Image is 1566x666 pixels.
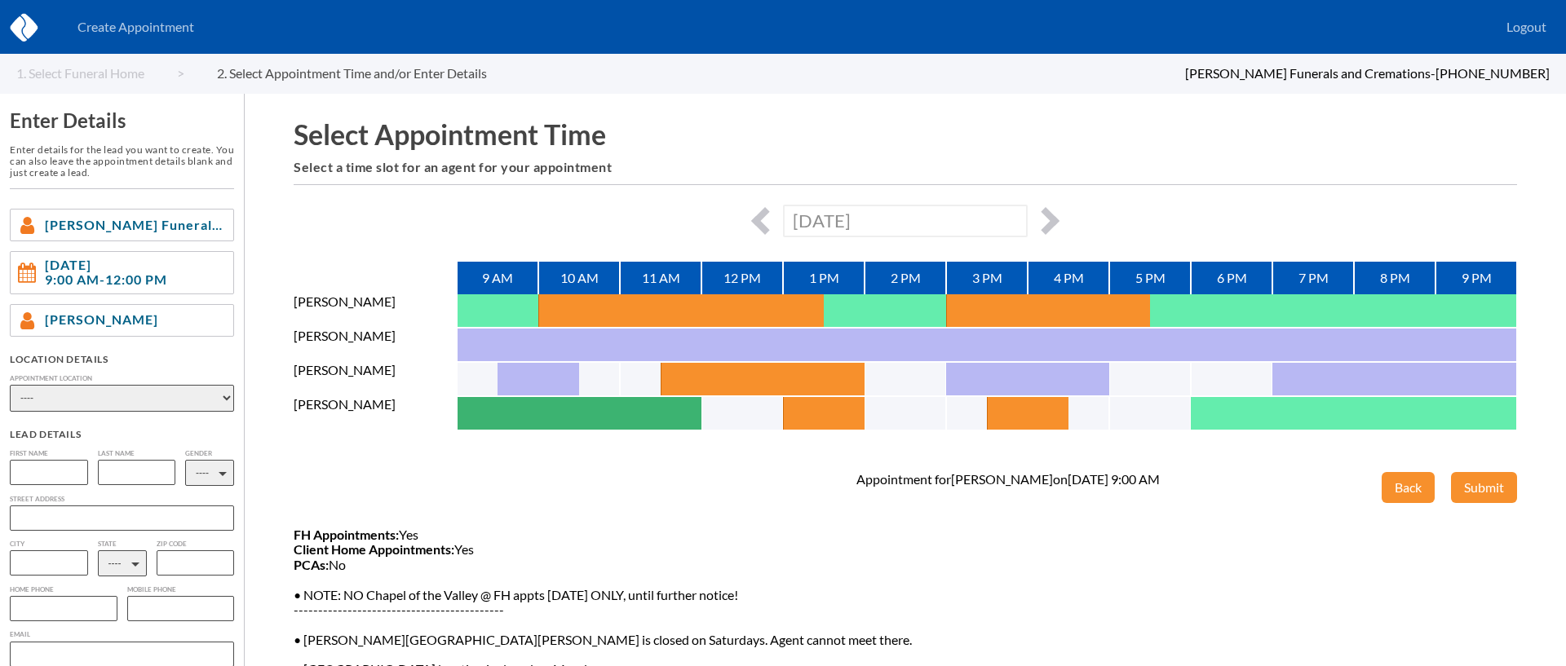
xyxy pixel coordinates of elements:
[1191,262,1272,294] div: 6 PM
[856,472,1160,487] div: Appointment for [PERSON_NAME] on [DATE] 9:00 AM
[10,144,234,178] h6: Enter details for the lead you want to create. You can also leave the appointment details blank a...
[294,363,457,397] div: [PERSON_NAME]
[1028,262,1109,294] div: 4 PM
[10,540,88,548] label: City
[1354,262,1435,294] div: 8 PM
[45,312,158,327] span: [PERSON_NAME]
[1382,472,1435,503] button: Back
[98,450,176,457] label: Last Name
[16,66,184,81] a: 1. Select Funeral Home
[1185,65,1435,81] span: [PERSON_NAME] Funerals and Cremations -
[45,218,227,232] span: [PERSON_NAME] Funerals and Cremations
[10,109,234,132] h3: Enter Details
[1272,262,1354,294] div: 7 PM
[10,428,234,440] div: Lead Details
[783,262,865,294] div: 1 PM
[1435,65,1550,81] span: [PHONE_NUMBER]
[10,375,234,382] label: Appointment Location
[1451,472,1517,503] button: Submit
[294,397,457,431] div: [PERSON_NAME]
[45,258,167,288] span: [DATE] 9:00 AM - 12:00 PM
[185,450,234,457] label: Gender
[865,262,946,294] div: 2 PM
[620,262,701,294] div: 11 AM
[538,262,620,294] div: 10 AM
[1109,262,1191,294] div: 5 PM
[294,294,457,329] div: [PERSON_NAME]
[10,586,117,593] label: Home Phone
[10,353,234,365] div: Location Details
[294,557,329,572] b: PCAs:
[294,541,454,557] b: Client Home Appointments:
[294,160,1517,174] h6: Select a time slot for an agent for your appointment
[1435,262,1517,294] div: 9 PM
[946,262,1028,294] div: 3 PM
[294,118,1517,150] h1: Select Appointment Time
[10,496,234,503] label: Street Address
[294,329,457,363] div: [PERSON_NAME]
[701,262,783,294] div: 12 PM
[457,262,538,294] div: 9 AM
[10,631,234,638] label: Email
[157,540,235,548] label: Zip Code
[127,586,235,593] label: Mobile Phone
[294,527,399,542] b: FH Appointments:
[98,540,147,548] label: State
[217,66,520,81] a: 2. Select Appointment Time and/or Enter Details
[10,450,88,457] label: First Name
